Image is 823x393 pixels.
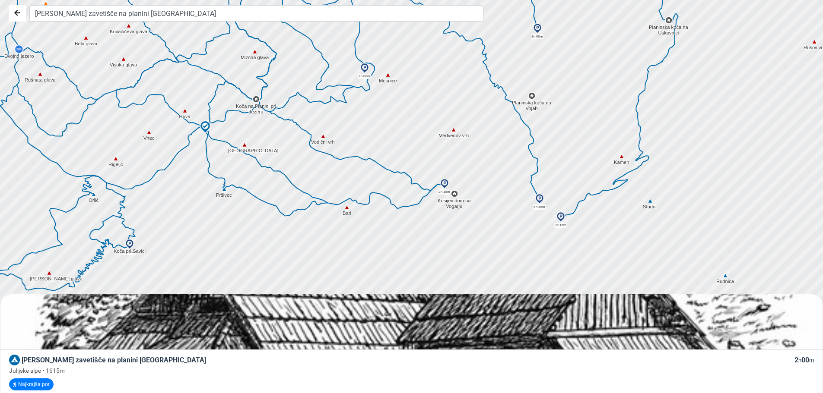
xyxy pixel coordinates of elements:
[9,5,26,22] button: Nazaj
[809,357,814,364] small: m
[794,356,814,364] span: 2 00
[9,378,54,390] button: Najkrajša pot
[22,356,206,364] span: [PERSON_NAME] zavetišče na planini [GEOGRAPHIC_DATA]
[798,357,801,364] small: h
[9,366,814,375] div: Julijske alpe • 1615m
[29,5,484,22] input: Iskanje...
